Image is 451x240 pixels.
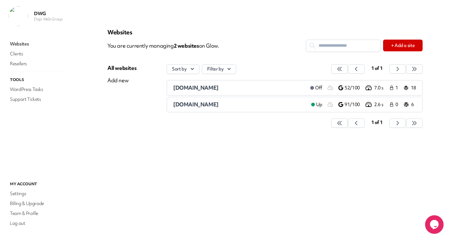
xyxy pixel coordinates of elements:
button: + Add a site [383,40,423,51]
a: Off [305,84,327,92]
a: 91/100 2.6 s [338,101,389,108]
p: 2.6 s [374,101,389,108]
a: Websites [9,40,70,48]
span: 1 [395,85,400,91]
a: [DOMAIN_NAME] [173,101,306,108]
a: Team & Profile [9,209,70,218]
a: WordPress Tasks [9,85,70,94]
span: 0 [395,101,400,108]
span: Up [316,101,322,108]
span: 1 of 1 [371,119,383,126]
span: Off [315,85,322,91]
p: My Account [9,180,70,188]
a: Settings [9,189,70,198]
a: 1 [389,84,401,92]
div: All websites [107,64,136,72]
p: DWG [34,11,63,17]
a: 52/100 7.0 s [338,84,389,92]
a: Clients [9,49,70,58]
button: Sort by [167,64,199,74]
a: Billing & Upgrade [9,199,70,208]
p: 6 [411,101,416,108]
p: Tools [9,76,70,84]
p: 18 [411,85,416,91]
span: 2 website [174,42,199,49]
button: Filter by [202,64,236,74]
p: You are currently managing on Glow. [107,40,306,52]
span: [DOMAIN_NAME] [173,101,219,108]
div: Add new [107,77,136,84]
a: Up [306,101,327,108]
a: Support Tickets [9,95,70,104]
iframe: chat widget [425,215,445,234]
p: Websites [107,28,423,36]
a: Resellers [9,59,70,68]
a: 6 [404,101,416,108]
a: 18 [404,84,416,92]
p: Dojo Web Group [34,17,63,22]
span: 1 of 1 [371,65,383,71]
span: [DOMAIN_NAME] [173,84,219,91]
a: 0 [389,101,401,108]
a: [DOMAIN_NAME] [173,84,305,92]
p: 91/100 [345,101,364,108]
p: 52/100 [345,85,364,91]
p: 7.0 s [374,85,389,91]
a: Log out [9,219,70,228]
span: s [197,42,199,49]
